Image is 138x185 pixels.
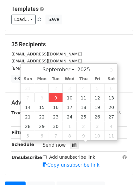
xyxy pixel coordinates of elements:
[11,5,39,12] a: Templates
[21,112,35,121] span: September 21, 2025
[11,52,82,56] small: [EMAIL_ADDRESS][DOMAIN_NAME]
[35,121,49,131] span: September 29, 2025
[90,77,104,81] span: Fri
[104,121,118,131] span: October 4, 2025
[49,93,63,102] span: September 9, 2025
[90,102,104,112] span: September 19, 2025
[90,131,104,140] span: October 10, 2025
[11,110,33,115] strong: Tracking
[104,102,118,112] span: September 20, 2025
[21,121,35,131] span: September 28, 2025
[104,77,118,81] span: Sat
[90,83,104,93] span: September 5, 2025
[11,41,127,48] h5: 35 Recipients
[63,77,76,81] span: Wed
[11,15,36,24] a: Load...
[76,77,90,81] span: Thu
[45,15,62,24] button: Save
[63,102,76,112] span: September 17, 2025
[49,83,63,93] span: September 2, 2025
[49,112,63,121] span: September 23, 2025
[76,131,90,140] span: October 9, 2025
[75,67,98,73] input: Year
[63,83,76,93] span: September 3, 2025
[35,93,49,102] span: September 8, 2025
[35,112,49,121] span: September 22, 2025
[11,155,42,160] strong: Unsubscribe
[21,83,35,93] span: August 31, 2025
[104,131,118,140] span: October 11, 2025
[35,102,49,112] span: September 15, 2025
[49,131,63,140] span: October 7, 2025
[63,93,76,102] span: September 10, 2025
[43,142,66,148] span: Send now
[104,93,118,102] span: September 13, 2025
[63,112,76,121] span: September 24, 2025
[43,162,99,168] a: Copy unsubscribe link
[35,83,49,93] span: September 1, 2025
[11,66,82,71] small: [EMAIL_ADDRESS][DOMAIN_NAME]
[11,130,27,135] strong: Filters
[49,121,63,131] span: September 30, 2025
[63,121,76,131] span: October 1, 2025
[63,131,76,140] span: October 8, 2025
[76,112,90,121] span: September 25, 2025
[104,112,118,121] span: September 27, 2025
[90,93,104,102] span: September 12, 2025
[106,155,138,185] iframe: Chat Widget
[90,112,104,121] span: September 26, 2025
[35,77,49,81] span: Mon
[21,102,35,112] span: September 14, 2025
[49,154,95,161] label: Add unsubscribe link
[11,75,38,83] a: +32 more
[21,93,35,102] span: September 7, 2025
[90,121,104,131] span: October 3, 2025
[21,77,35,81] span: Sun
[49,102,63,112] span: September 16, 2025
[11,142,34,147] strong: Schedule
[76,93,90,102] span: September 11, 2025
[76,102,90,112] span: September 18, 2025
[76,121,90,131] span: October 2, 2025
[11,99,127,106] h5: Advanced
[11,59,82,63] small: [EMAIL_ADDRESS][DOMAIN_NAME]
[49,77,63,81] span: Tue
[21,131,35,140] span: October 5, 2025
[35,131,49,140] span: October 6, 2025
[104,83,118,93] span: September 6, 2025
[76,83,90,93] span: September 4, 2025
